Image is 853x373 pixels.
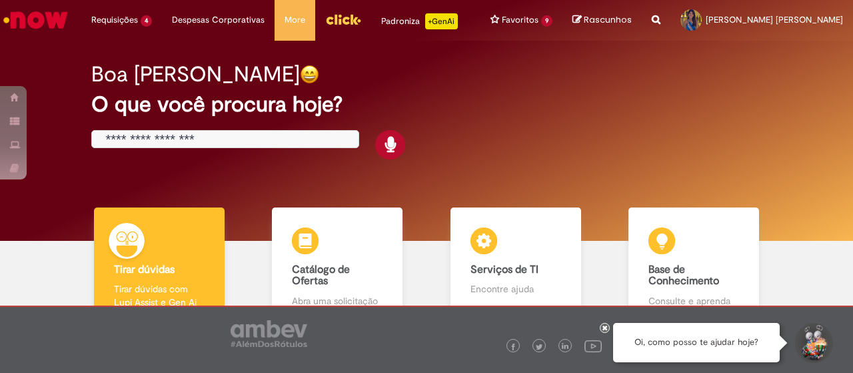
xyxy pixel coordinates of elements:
img: ServiceNow [1,7,70,33]
a: Serviços de TI Encontre ajuda [426,208,605,323]
p: +GenAi [425,13,458,29]
a: Rascunhos [572,14,632,27]
span: 4 [141,15,152,27]
b: Catálogo de Ofertas [292,263,350,288]
a: Base de Conhecimento Consulte e aprenda [605,208,784,323]
a: Tirar dúvidas Tirar dúvidas com Lupi Assist e Gen Ai [70,208,249,323]
img: logo_footer_twitter.png [536,344,542,350]
button: Iniciar Conversa de Suporte [793,323,833,363]
h2: O que você procura hoje? [91,93,761,116]
img: happy-face.png [300,65,319,84]
span: 9 [541,15,552,27]
img: click_logo_yellow_360x200.png [325,9,361,29]
span: More [285,13,305,27]
span: Favoritos [502,13,538,27]
p: Encontre ajuda [470,282,561,296]
a: Catálogo de Ofertas Abra uma solicitação [249,208,427,323]
img: logo_footer_ambev_rotulo_gray.png [231,320,307,347]
div: Oi, como posso te ajudar hoje? [613,323,780,362]
b: Serviços de TI [470,263,538,276]
b: Tirar dúvidas [114,263,175,276]
span: Requisições [91,13,138,27]
h2: Boa [PERSON_NAME] [91,63,300,86]
p: Consulte e aprenda [648,294,739,308]
div: Padroniza [381,13,458,29]
img: logo_footer_linkedin.png [562,343,568,351]
p: Abra uma solicitação [292,294,383,308]
span: Rascunhos [584,13,632,26]
span: Despesas Corporativas [172,13,265,27]
img: logo_footer_youtube.png [584,337,602,354]
p: Tirar dúvidas com Lupi Assist e Gen Ai [114,282,205,309]
b: Base de Conhecimento [648,263,719,288]
span: [PERSON_NAME] [PERSON_NAME] [706,14,843,25]
img: logo_footer_facebook.png [510,344,516,350]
